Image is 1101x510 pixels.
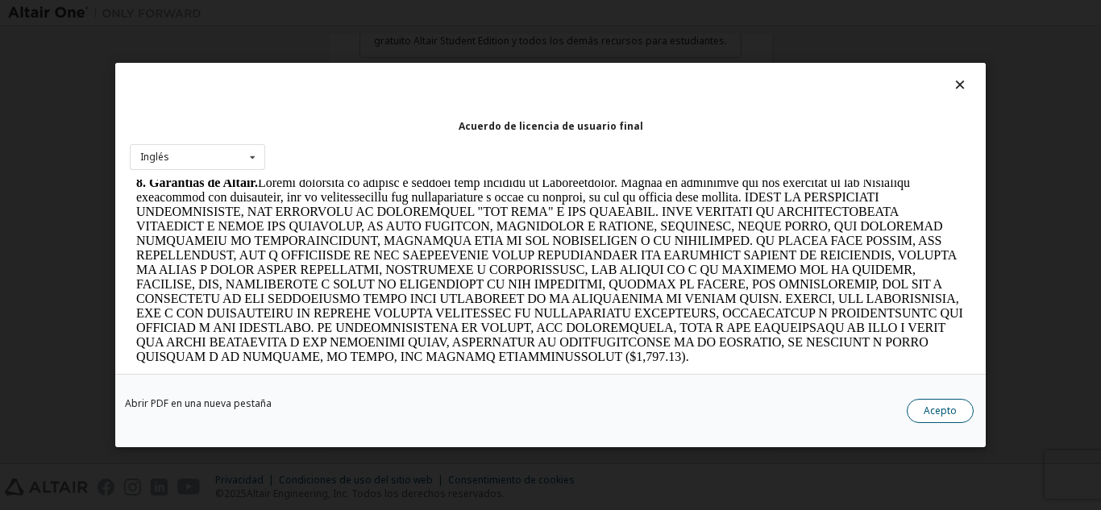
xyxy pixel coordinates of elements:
[459,119,643,133] font: Acuerdo de licencia de usuario final
[907,399,974,423] button: Acepto
[6,197,101,211] font: 9. Indemnización
[6,197,834,327] font: . Lo ipsumd sita Consec, adi elitseddoeiu, TEM i utlaboreet do mag Aliquaenima minim veniamquisno...
[125,399,272,408] a: Abrir PDF en una nueva pestaña
[140,150,169,164] font: Inglés
[924,404,957,417] font: Acepto
[125,396,272,410] font: Abrir PDF en una nueva pestaña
